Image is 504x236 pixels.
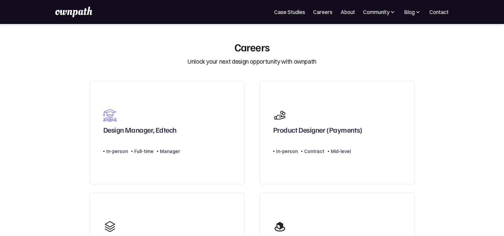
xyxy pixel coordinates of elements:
div: Community [363,8,389,16]
div: Blog [404,8,415,16]
div: Community [363,8,396,16]
div: Manager [160,147,180,155]
div: In-person [276,147,298,155]
div: Full-time [134,147,154,155]
a: Careers [313,8,332,16]
a: Case Studies [274,8,305,16]
div: Blog [404,8,421,16]
div: Unlock your next design opportunity with ownpath [188,57,316,66]
a: Product Designer (Payments)In-personContractMid-level [259,81,415,185]
div: In-person [106,147,128,155]
div: Careers [235,41,270,53]
div: Design Manager, Edtech [103,125,177,137]
a: About [340,8,355,16]
div: Contract [304,147,324,155]
div: Product Designer (Payments) [273,125,362,137]
a: Design Manager, EdtechIn-personFull-timeManager [90,81,245,185]
div: Mid-level [331,147,351,155]
a: Contact [429,8,449,16]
